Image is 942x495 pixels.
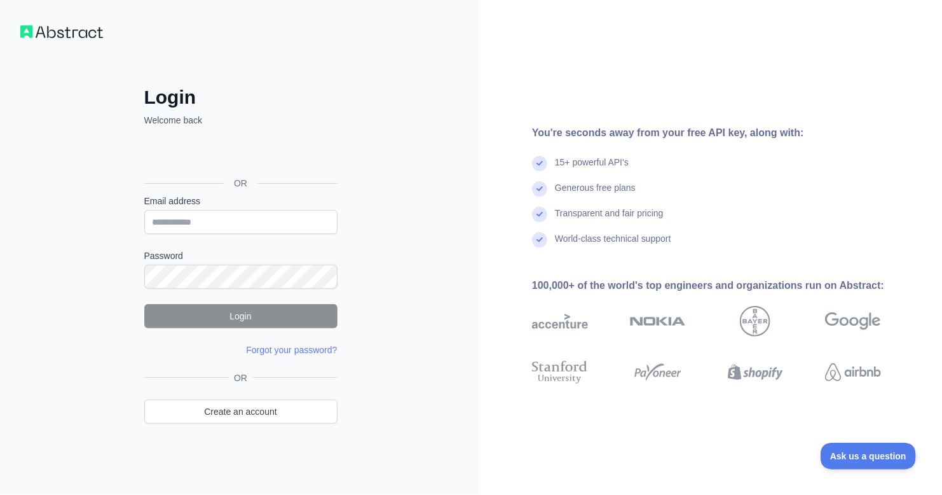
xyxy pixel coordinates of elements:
img: check mark [532,207,547,222]
h2: Login [144,86,338,109]
a: Forgot your password? [246,345,337,355]
iframe: Toggle Customer Support [821,443,917,470]
span: OR [224,177,257,190]
img: check mark [532,156,547,171]
img: check mark [532,181,547,197]
img: Workflow [20,25,103,38]
iframe: Bouton "Se connecter avec Google" [138,141,341,169]
label: Email address [144,195,338,207]
img: airbnb [825,358,881,386]
img: shopify [728,358,784,386]
div: Generous free plans [555,181,636,207]
img: payoneer [630,358,686,386]
img: accenture [532,306,588,337]
a: Create an account [144,400,338,424]
img: nokia [630,306,686,337]
img: google [825,306,881,337]
label: Password [144,249,338,262]
img: bayer [740,306,770,337]
div: 15+ powerful API's [555,156,629,181]
button: Login [144,304,338,328]
img: stanford university [532,358,588,386]
div: You're seconds away from your free API key, along with: [532,125,922,141]
div: World-class technical support [555,232,671,258]
div: Transparent and fair pricing [555,207,664,232]
div: 100,000+ of the world's top engineers and organizations run on Abstract: [532,278,922,293]
span: OR [229,372,252,384]
p: Welcome back [144,114,338,127]
img: check mark [532,232,547,247]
